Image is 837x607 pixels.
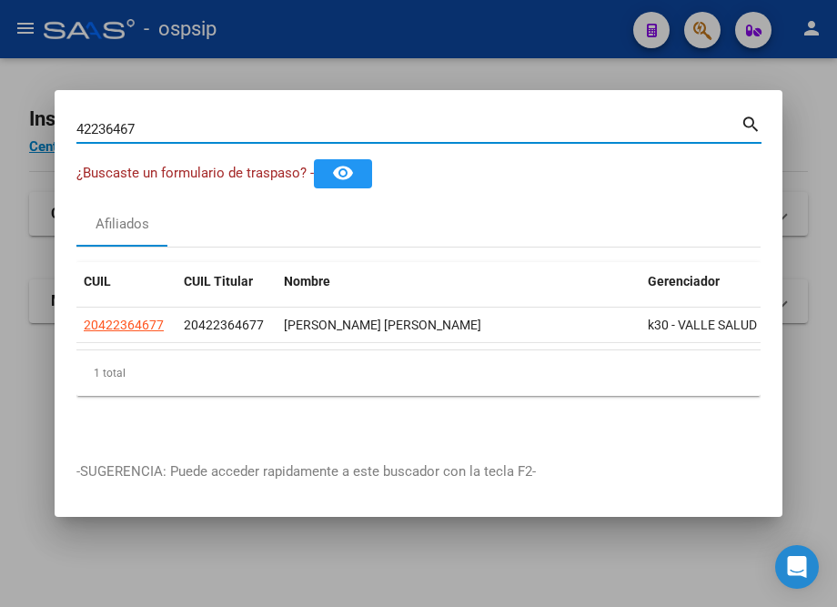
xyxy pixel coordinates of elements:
div: Afiliados [96,214,149,235]
datatable-header-cell: CUIL [76,262,176,301]
datatable-header-cell: Nombre [277,262,640,301]
span: ¿Buscaste un formulario de traspaso? - [76,165,314,181]
mat-icon: remove_red_eye [332,162,354,184]
datatable-header-cell: CUIL Titular [176,262,277,301]
span: Nombre [284,274,330,288]
div: [PERSON_NAME] [PERSON_NAME] [284,315,633,336]
span: CUIL [84,274,111,288]
div: Open Intercom Messenger [775,545,819,589]
span: CUIL Titular [184,274,253,288]
span: Gerenciador [648,274,720,288]
datatable-header-cell: Gerenciador [640,262,768,301]
span: 20422364677 [84,318,164,332]
div: 1 total [76,350,761,396]
p: -SUGERENCIA: Puede acceder rapidamente a este buscador con la tecla F2- [76,461,761,482]
span: k30 - VALLE SALUD [648,318,757,332]
mat-icon: search [741,112,761,134]
span: 20422364677 [184,318,264,332]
